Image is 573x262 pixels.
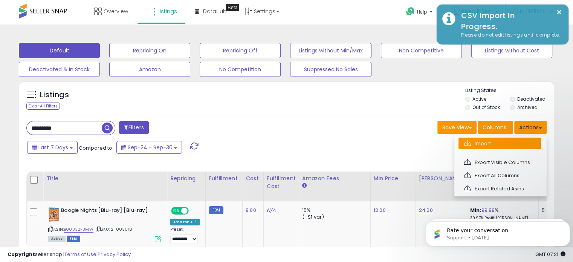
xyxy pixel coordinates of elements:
[455,10,563,32] div: CSV Import In Progress.
[517,96,545,102] label: Deactivated
[170,219,200,225] div: Amazon AI *
[472,96,486,102] label: Active
[8,251,131,258] div: seller snap | |
[64,251,96,258] a: Terms of Use
[26,103,60,110] div: Clear All Filters
[8,251,35,258] strong: Copyright
[116,141,182,154] button: Sep-24 - Sep-30
[226,4,239,11] div: Tooltip anchor
[246,207,256,214] a: 8.00
[67,236,80,242] span: FBM
[419,175,464,182] div: [PERSON_NAME]
[109,43,190,58] button: Repricing On
[19,62,100,77] button: Deactivated & In Stock
[514,121,547,134] button: Actions
[267,207,276,214] a: N/A
[465,87,554,94] p: Listing States:
[374,175,413,182] div: Min Price
[302,214,365,221] div: (+$1 var)
[455,32,563,39] div: Please do not edit listings until complete.
[48,236,66,242] span: All listings currently available for purchase on Amazon
[38,144,68,151] span: Last 7 Days
[27,141,78,154] button: Last 7 Days
[302,207,365,214] div: 15%
[374,207,386,214] a: 12.00
[170,175,202,182] div: Repricing
[472,104,500,110] label: Out of Stock
[128,144,173,151] span: Sep-24 - Sep-30
[458,138,541,149] a: Import
[95,226,132,232] span: | SKU: 211003018
[104,8,128,15] span: Overview
[406,7,415,16] i: Get Help
[172,208,181,214] span: ON
[478,121,513,134] button: Columns
[400,1,440,25] a: Help
[458,156,541,168] a: Export Visible Columns
[209,206,223,214] small: FBM
[246,175,260,182] div: Cost
[422,205,573,258] iframe: Intercom notifications message
[170,227,200,244] div: Preset:
[302,182,307,189] small: Amazon Fees.
[40,90,69,100] h5: Listings
[200,43,281,58] button: Repricing Off
[119,121,148,134] button: Filters
[458,170,541,181] a: Export All Columns
[302,175,367,182] div: Amazon Fees
[417,9,427,15] span: Help
[157,8,177,15] span: Listings
[419,207,433,214] a: 24.00
[109,62,190,77] button: Amazon
[200,62,281,77] button: No Competition
[381,43,462,58] button: Non Competitive
[471,43,552,58] button: Listings without Cost
[483,124,506,131] span: Columns
[458,183,541,195] a: Export Related Asins
[79,144,113,152] span: Compared to:
[188,208,200,214] span: OFF
[290,43,371,58] button: Listings without Min/Max
[290,62,371,77] button: Suppressed No Sales
[467,172,538,201] th: The percentage added to the cost of goods (COGS) that forms the calculator for Min & Max prices.
[61,207,153,216] b: Boogie Nights [Blu-ray] [Blu-ray]
[517,104,537,110] label: Archived
[98,251,131,258] a: Privacy Policy
[64,226,93,233] a: B00332F3MW
[209,175,239,182] div: Fulfillment
[48,207,161,241] div: ASIN:
[556,8,562,17] button: ×
[437,121,477,134] button: Save View
[48,207,59,222] img: 51YjY1GKSUL._SL40_.jpg
[203,8,227,15] span: DataHub
[19,43,100,58] button: Default
[267,175,296,190] div: Fulfillment Cost
[46,175,164,182] div: Title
